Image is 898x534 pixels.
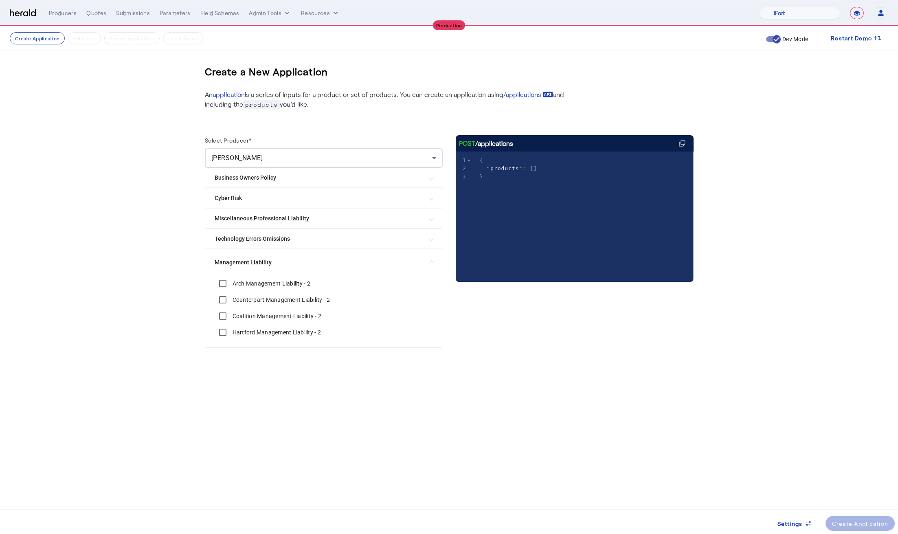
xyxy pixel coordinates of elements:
label: Select Producer* [205,137,252,144]
div: Quotes [86,9,106,17]
span: [PERSON_NAME] [211,154,263,162]
mat-panel-title: Business Owners Policy [215,174,423,182]
mat-expansion-panel-header: Management Liability [205,249,443,275]
span: : [] [480,165,537,171]
mat-panel-title: Cyber Risk [215,194,423,202]
div: Management Liability [205,275,443,347]
a: /applications [503,90,553,99]
label: Coalition Management Liability - 2 [231,312,322,320]
div: 2 [456,165,468,173]
button: Create Application [10,32,65,44]
div: Parameters [160,9,191,17]
span: Restart Demo [831,33,872,43]
button: Settings [771,516,819,531]
div: 1 [456,156,468,165]
div: Field Schemas [200,9,239,17]
img: Herald Logo [10,9,36,17]
div: Producers [49,9,77,17]
span: } [480,174,483,180]
label: Counterpart Management Liability - 2 [231,296,330,304]
div: Production [433,20,465,30]
button: Submit Application [104,32,160,44]
button: Get A Quote [163,32,203,44]
h3: Create a New Application [205,59,328,85]
label: Hartford Management Liability - 2 [231,328,321,336]
div: Submissions [116,9,150,17]
mat-expansion-panel-header: Technology Errors Omissions [205,229,443,248]
span: products [243,100,280,109]
span: Settings [777,519,803,528]
p: An is a series of inputs for a product or set of products. You can create an application using an... [205,90,571,109]
button: Resources dropdown menu [301,9,340,17]
button: internal dropdown menu [249,9,291,17]
label: Dev Mode [781,35,808,43]
span: "products" [487,165,523,171]
a: application [213,90,245,98]
mat-panel-title: Miscellaneous Professional Liability [215,214,423,223]
mat-expansion-panel-header: Business Owners Policy [205,168,443,187]
mat-expansion-panel-header: Cyber Risk [205,188,443,208]
herald-code-block: /applications [456,135,694,266]
div: 3 [456,173,468,181]
button: Fill it Out [68,32,101,44]
span: { [480,157,483,163]
button: Restart Demo [824,31,888,46]
label: Arch Management Liability - 2 [231,279,310,288]
mat-expansion-panel-header: Miscellaneous Professional Liability [205,209,443,228]
mat-panel-title: Technology Errors Omissions [215,235,423,243]
span: POST [459,138,475,148]
div: /applications [459,138,513,148]
mat-panel-title: Management Liability [215,258,423,267]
